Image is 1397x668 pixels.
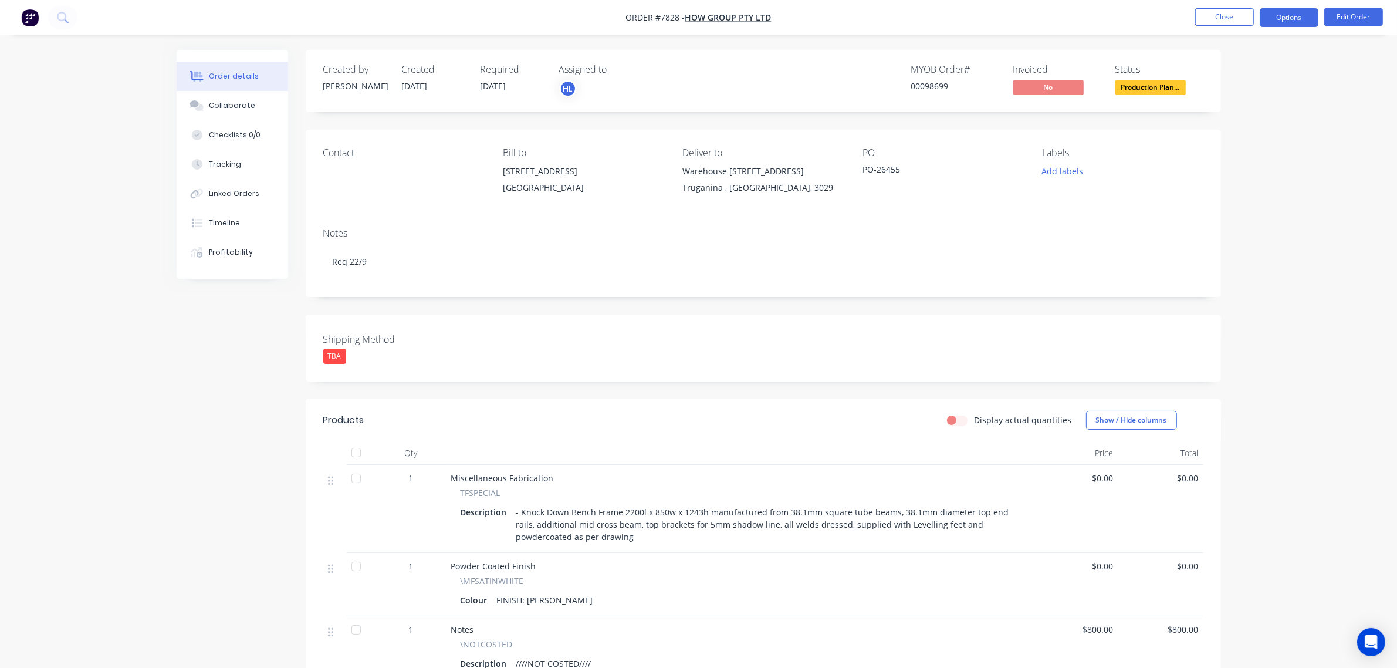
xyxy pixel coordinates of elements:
[1038,560,1114,572] span: $0.00
[323,147,484,158] div: Contact
[409,472,414,484] span: 1
[503,147,664,158] div: Bill to
[1042,147,1203,158] div: Labels
[682,147,843,158] div: Deliver to
[409,560,414,572] span: 1
[409,623,414,636] span: 1
[177,62,288,91] button: Order details
[626,12,685,23] span: Order #7828 -
[177,179,288,208] button: Linked Orders
[1115,80,1186,95] span: Production Plan...
[1123,472,1199,484] span: $0.00
[1036,163,1090,179] button: Add labels
[1195,8,1254,26] button: Close
[209,188,259,199] div: Linked Orders
[177,208,288,238] button: Timeline
[862,163,1009,180] div: PO-26455
[323,244,1203,279] div: Req 22/9
[451,473,554,484] span: Miscellaneous Fabrication
[1115,64,1203,75] div: Status
[461,592,492,609] div: Colour
[323,332,470,346] label: Shipping Method
[1038,623,1114,636] span: $800.00
[512,504,1019,545] div: - Knock Down Bench Frame 2200l x 850w x 1243h manufactured from 38.1mm square tube beams, 38.1mm ...
[1260,8,1318,27] button: Options
[1123,623,1199,636] span: $800.00
[1038,472,1114,484] span: $0.00
[177,238,288,267] button: Profitability
[461,575,524,587] span: \MFSATINWHITE
[177,91,288,120] button: Collaborate
[461,504,512,521] div: Description
[209,218,240,228] div: Timeline
[559,64,676,75] div: Assigned to
[503,163,664,201] div: [STREET_ADDRESS][GEOGRAPHIC_DATA]
[911,80,999,92] div: 00098699
[1033,441,1118,465] div: Price
[685,12,772,23] a: How Group Pty Ltd
[402,80,428,92] span: [DATE]
[682,163,843,201] div: Warehouse [STREET_ADDRESS]Truganina , [GEOGRAPHIC_DATA], 3029
[177,120,288,150] button: Checklists 0/0
[209,130,261,140] div: Checklists 0/0
[209,247,253,258] div: Profitability
[481,80,506,92] span: [DATE]
[503,163,664,180] div: [STREET_ADDRESS]
[323,349,346,364] div: TBA
[461,487,500,499] span: TFSPECIAL
[862,147,1023,158] div: PO
[1013,80,1084,95] span: No
[402,64,466,75] div: Created
[209,71,259,82] div: Order details
[21,9,39,26] img: Factory
[461,638,513,650] span: \NOTCOSTED
[323,64,388,75] div: Created by
[481,64,545,75] div: Required
[1357,628,1385,656] div: Open Intercom Messenger
[1086,411,1177,430] button: Show / Hide columns
[376,441,447,465] div: Qty
[682,163,843,180] div: Warehouse [STREET_ADDRESS]
[975,414,1072,426] label: Display actual quantities
[209,159,241,170] div: Tracking
[559,80,577,97] button: HL
[323,228,1203,239] div: Notes
[1013,64,1101,75] div: Invoiced
[1324,8,1383,26] button: Edit Order
[1118,441,1203,465] div: Total
[451,561,536,572] span: Powder Coated Finish
[323,413,364,427] div: Products
[177,150,288,179] button: Tracking
[1123,560,1199,572] span: $0.00
[451,624,474,635] span: Notes
[682,180,843,196] div: Truganina , [GEOGRAPHIC_DATA], 3029
[911,64,999,75] div: MYOB Order #
[323,80,388,92] div: [PERSON_NAME]
[1115,80,1186,97] button: Production Plan...
[503,180,664,196] div: [GEOGRAPHIC_DATA]
[209,100,255,111] div: Collaborate
[492,592,598,609] div: FINISH: [PERSON_NAME]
